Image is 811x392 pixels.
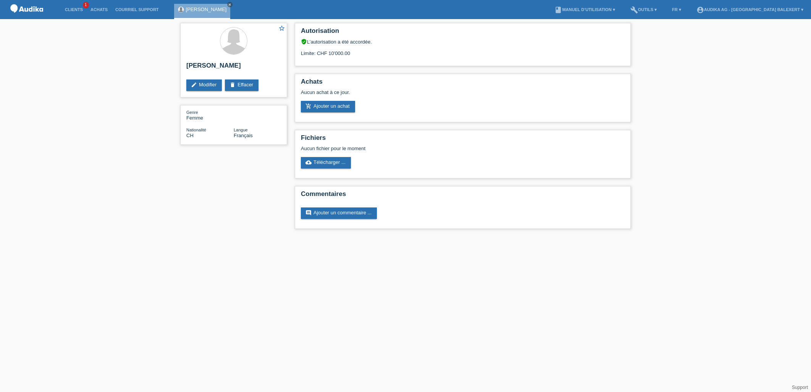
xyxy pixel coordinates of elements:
[301,27,625,39] h2: Autorisation
[305,159,312,165] i: cloud_upload
[301,101,355,112] a: add_shopping_cartAjouter un achat
[305,103,312,109] i: add_shopping_cart
[278,25,285,33] a: star_border
[227,2,233,7] a: close
[61,7,87,12] a: Clients
[186,6,227,12] a: [PERSON_NAME]
[551,7,619,12] a: bookManuel d’utilisation ▾
[278,25,285,32] i: star_border
[87,7,111,12] a: Achats
[301,190,625,202] h2: Commentaires
[696,6,704,14] i: account_circle
[191,82,197,88] i: edit
[301,45,625,56] div: Limite: CHF 10'000.00
[554,6,562,14] i: book
[186,133,194,138] span: Suisse
[305,210,312,216] i: comment
[301,146,534,151] div: Aucun fichier pour le moment
[186,79,222,91] a: editModifier
[229,82,236,88] i: delete
[301,207,377,219] a: commentAjouter un commentaire ...
[186,109,234,121] div: Femme
[186,128,206,132] span: Nationalité
[301,157,351,168] a: cloud_uploadTélécharger ...
[234,133,253,138] span: Français
[234,128,248,132] span: Langue
[8,15,46,21] a: POS — MF Group
[228,3,232,6] i: close
[693,7,807,12] a: account_circleAudika AG - [GEOGRAPHIC_DATA] Balexert ▾
[225,79,258,91] a: deleteEffacer
[792,385,808,390] a: Support
[301,89,625,101] div: Aucun achat à ce jour.
[627,7,661,12] a: buildOutils ▾
[301,134,625,146] h2: Fichiers
[301,78,625,89] h2: Achats
[83,2,89,8] span: 1
[301,39,625,45] div: L’autorisation a été accordée.
[186,110,198,115] span: Genre
[111,7,162,12] a: Courriel Support
[668,7,685,12] a: FR ▾
[630,6,638,14] i: build
[186,62,281,73] h2: [PERSON_NAME]
[301,39,307,45] i: verified_user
